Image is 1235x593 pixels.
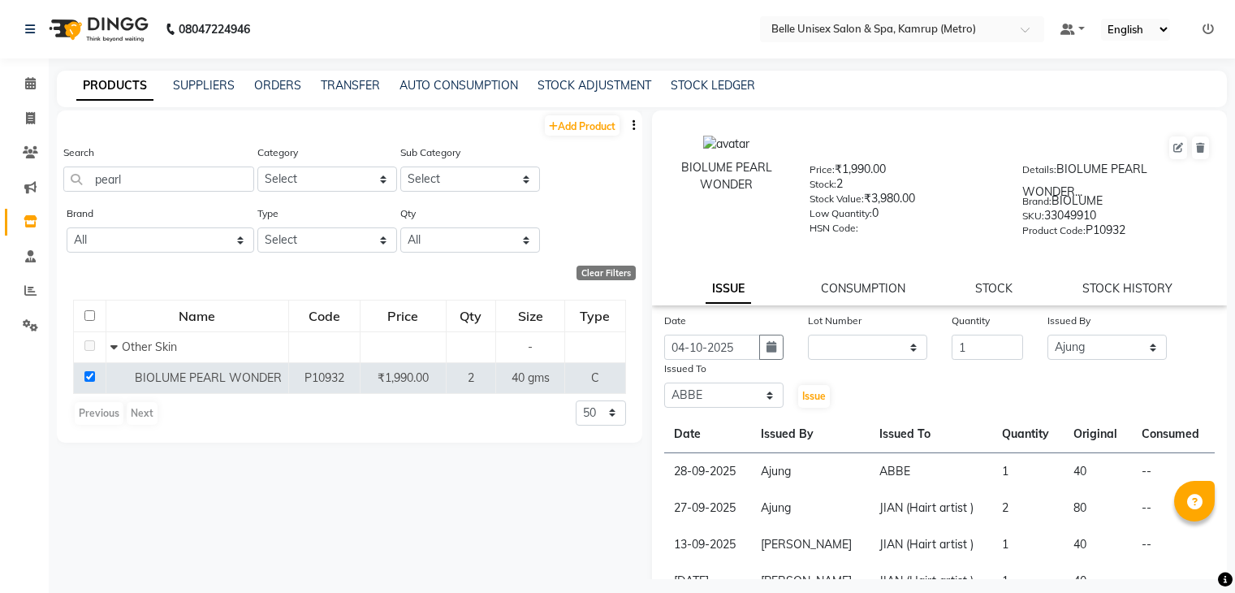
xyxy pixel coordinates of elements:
[1064,453,1132,491] td: 40
[576,266,636,280] div: Clear Filters
[821,281,905,296] a: CONSUMPTION
[135,370,282,385] span: BIOLUME PEARL WONDER
[76,71,153,101] a: PRODUCTS
[664,526,752,563] td: 13-09-2025
[254,78,301,93] a: ORDERS
[671,78,755,93] a: STOCK LEDGER
[378,370,429,385] span: ₹1,990.00
[566,301,624,331] div: Type
[497,301,564,331] div: Size
[798,385,830,408] button: Issue
[664,314,686,328] label: Date
[63,145,94,160] label: Search
[257,206,279,221] label: Type
[810,221,858,236] label: HSN Code:
[703,136,749,153] img: avatar
[952,314,990,328] label: Quantity
[41,6,153,52] img: logo
[1064,526,1132,563] td: 40
[751,490,870,526] td: Ajung
[664,490,752,526] td: 27-09-2025
[751,453,870,491] td: Ajung
[1022,161,1211,201] div: BIOLUME PEARL WONDER...
[810,190,998,213] div: ₹3,980.00
[1082,281,1172,296] a: STOCK HISTORY
[528,340,533,354] span: -
[304,370,344,385] span: P10932
[810,177,836,192] label: Stock:
[545,115,620,136] a: Add Product
[810,175,998,198] div: 2
[107,301,287,331] div: Name
[400,206,416,221] label: Qty
[1047,314,1090,328] label: Issued By
[751,526,870,563] td: [PERSON_NAME]
[173,78,235,93] a: SUPPLIERS
[810,161,998,184] div: ₹1,990.00
[512,370,550,385] span: 40 gms
[992,490,1064,526] td: 2
[179,6,250,52] b: 08047224946
[1022,223,1086,238] label: Product Code:
[1064,490,1132,526] td: 80
[706,275,751,304] a: ISSUE
[810,205,998,227] div: 0
[802,390,826,402] span: Issue
[591,370,599,385] span: C
[975,281,1013,296] a: STOCK
[992,526,1064,563] td: 1
[1022,193,1211,215] div: BIOLUME
[668,159,786,193] div: BIOLUME PEARL WONDER
[1132,526,1215,563] td: --
[808,314,861,328] label: Lot Number
[810,192,864,206] label: Stock Value:
[399,78,518,93] a: AUTO CONSUMPTION
[122,340,177,354] span: Other Skin
[447,301,494,331] div: Qty
[992,416,1064,453] th: Quantity
[1022,209,1044,223] label: SKU:
[538,78,651,93] a: STOCK ADJUSTMENT
[1022,194,1051,209] label: Brand:
[870,526,992,563] td: JIAN (Hairt artist )
[1132,453,1215,491] td: --
[1022,222,1211,245] div: P10932
[992,453,1064,491] td: 1
[870,490,992,526] td: JIAN (Hairt artist )
[751,416,870,453] th: Issued By
[468,370,474,385] span: 2
[870,416,992,453] th: Issued To
[1132,416,1215,453] th: Consumed
[664,416,752,453] th: Date
[63,167,254,192] input: Search by product name or code
[361,301,445,331] div: Price
[810,162,835,177] label: Price:
[1064,416,1132,453] th: Original
[664,453,752,491] td: 28-09-2025
[870,453,992,491] td: ABBE
[1132,490,1215,526] td: --
[664,361,706,376] label: Issued To
[257,145,298,160] label: Category
[1022,207,1211,230] div: 33049910
[110,340,122,354] span: Collapse Row
[67,206,93,221] label: Brand
[321,78,380,93] a: TRANSFER
[810,206,872,221] label: Low Quantity:
[290,301,359,331] div: Code
[400,145,460,160] label: Sub Category
[1022,162,1056,177] label: Details:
